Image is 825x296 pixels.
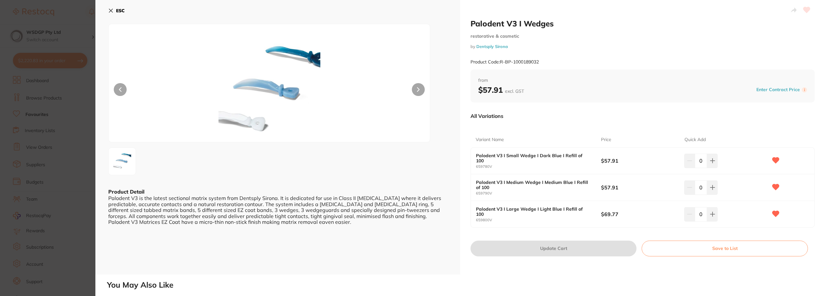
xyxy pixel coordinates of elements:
img: LmpwZw [111,150,134,173]
button: Update Cart [471,241,636,256]
small: Product Code: R-BP-1000189032 [471,59,539,65]
small: 659780V [476,165,601,169]
b: Palodent V3 I Small Wedge I Dark Blue I Refill of 100 [476,153,588,163]
small: by [471,44,815,49]
b: Palodent V3 I Medium Wedge I Medium Blue I Refill of 100 [476,180,588,190]
b: $57.91 [601,184,676,191]
p: Quick Add [684,137,706,143]
small: restorative & cosmetic [471,33,815,39]
small: 659790V [476,191,601,196]
button: Save to List [642,241,808,256]
p: All Variations [471,113,503,119]
button: ESC [108,5,125,16]
div: Palodent V3 is the latest sectional matrix system from Dentsply Sirona. It is dedicated for use i... [108,195,447,225]
b: ESC [116,8,125,14]
span: excl. GST [505,88,524,94]
p: Price [601,137,611,143]
small: 659800V [476,218,601,222]
a: Dentsply Sirona [476,44,508,49]
img: LmpwZw [173,40,365,142]
b: $69.77 [601,211,676,218]
b: Product Detail [108,188,144,195]
h2: You May Also Like [107,281,822,290]
b: Palodent V3 I Large Wedge I Light Blue I Refill of 100 [476,206,588,217]
b: $57.91 [601,157,676,164]
b: $57.91 [478,85,524,95]
span: from [478,77,807,84]
p: Variant Name [476,137,504,143]
button: Enter Contract Price [754,87,802,93]
h2: Palodent V3 I Wedges [471,19,815,28]
label: i [802,87,807,92]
